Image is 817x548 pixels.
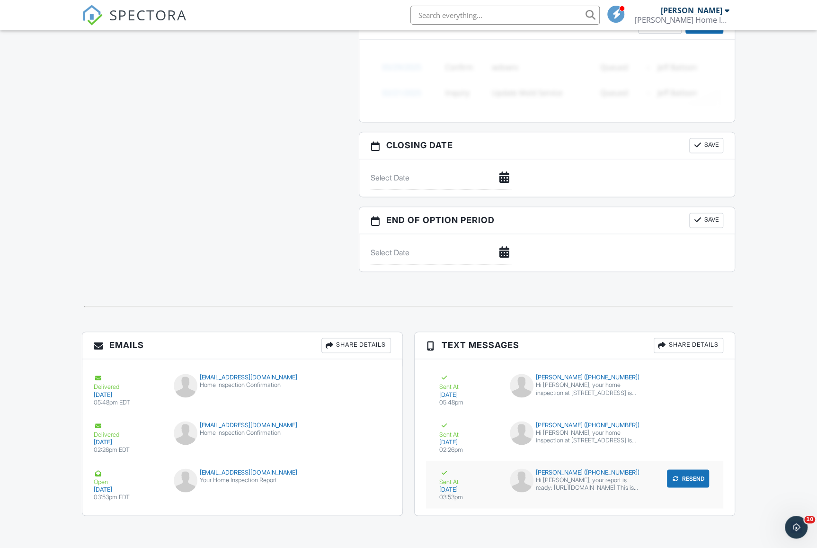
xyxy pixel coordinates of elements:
div: 05:48pm [439,398,498,406]
a: SPECTORA [82,13,187,33]
div: 05:48pm EDT [94,398,162,406]
div: Hi [PERSON_NAME], your report is ready: [URL][DOMAIN_NAME] This is an AUTOMATED TEXT. Please call... [536,476,639,491]
div: 03:53pm [439,493,498,501]
div: Open [94,468,162,485]
div: [EMAIL_ADDRESS][DOMAIN_NAME] [174,374,311,381]
a: Sent At [DATE] 05:48pm [PERSON_NAME] ([PHONE_NUMBER]) Hi [PERSON_NAME], your home inspection at [... [426,366,723,413]
button: Save [689,213,723,228]
img: default-user-f0147aede5fd5fa78ca7ade42f37bd4542148d508eef1c3d3ea960f66861d68b.jpg [510,374,533,397]
div: [DATE] [94,438,162,446]
div: Sent At [439,421,498,438]
img: default-user-f0147aede5fd5fa78ca7ade42f37bd4542148d508eef1c3d3ea960f66861d68b.jpg [174,468,197,492]
div: Share Details [654,338,723,353]
button: Resend [667,469,709,487]
a: Sent At [DATE] 03:53pm [PERSON_NAME] ([PHONE_NUMBER]) Hi [PERSON_NAME], your report is ready: [UR... [426,461,723,508]
span: End of Option Period [386,214,495,226]
div: [DATE] [94,391,162,398]
img: default-user-f0147aede5fd5fa78ca7ade42f37bd4542148d508eef1c3d3ea960f66861d68b.jpg [174,374,197,397]
input: Select Date [371,241,511,264]
div: 02:26pm [439,446,498,453]
img: default-user-f0147aede5fd5fa78ca7ade42f37bd4542148d508eef1c3d3ea960f66861d68b.jpg [510,421,533,445]
div: Your Home Inspection Report [174,476,311,484]
div: Sent At [439,374,498,391]
div: Delivered [94,421,162,438]
div: 03:53pm EDT [94,493,162,501]
div: [DATE] [439,391,498,398]
div: Home Inspection Confirmation [174,381,311,389]
div: [PERSON_NAME] ([PHONE_NUMBER]) [510,421,639,429]
span: 10 [804,516,815,523]
a: Open [DATE] 03:53pm EDT [EMAIL_ADDRESS][DOMAIN_NAME] Your Home Inspection Report [82,461,402,508]
img: The Best Home Inspection Software - Spectora [82,5,103,26]
div: [EMAIL_ADDRESS][DOMAIN_NAME] [174,421,311,429]
input: Search everything... [410,6,600,25]
div: Hi [PERSON_NAME], your home inspection at [STREET_ADDRESS] is scheduled for [DATE] 1:30 pm. This ... [536,381,639,396]
h3: Emails [82,332,402,359]
div: Home Inspection Confirmation [174,429,311,436]
a: Sent At [DATE] 02:26pm [PERSON_NAME] ([PHONE_NUMBER]) Hi [PERSON_NAME], your home inspection at [... [426,413,723,461]
a: Delivered [DATE] 05:48pm EDT [EMAIL_ADDRESS][DOMAIN_NAME] Home Inspection Confirmation [82,366,402,413]
div: [PERSON_NAME] [660,6,722,15]
input: Select Date [371,166,511,189]
div: [DATE] [439,485,498,493]
div: 02:26pm EDT [94,446,162,453]
img: blurred-tasks-251b60f19c3f713f9215ee2a18cbf2105fc2d72fcd585247cf5e9ec0c957c1dd.png [371,47,723,112]
div: [DATE] [439,438,498,446]
div: [PERSON_NAME] ([PHONE_NUMBER]) [510,374,639,381]
div: Hi [PERSON_NAME], your home inspection at [STREET_ADDRESS] is scheduled for [DATE] 3:00 pm. This ... [536,429,639,444]
div: Share Details [321,338,391,353]
div: Delivered [94,374,162,391]
div: Farrell Home Inspections, P.L.L.C. [634,15,729,25]
img: default-user-f0147aede5fd5fa78ca7ade42f37bd4542148d508eef1c3d3ea960f66861d68b.jpg [174,421,197,445]
h3: Text Messages [415,332,735,359]
iframe: Intercom live chat [785,516,808,539]
span: Closing date [386,139,453,152]
div: [EMAIL_ADDRESS][DOMAIN_NAME] [174,468,311,476]
div: Sent At [439,468,498,485]
span: SPECTORA [109,5,187,25]
div: [PERSON_NAME] ([PHONE_NUMBER]) [510,468,639,476]
button: Save [689,138,723,153]
img: default-user-f0147aede5fd5fa78ca7ade42f37bd4542148d508eef1c3d3ea960f66861d68b.jpg [510,468,533,492]
a: Delivered [DATE] 02:26pm EDT [EMAIL_ADDRESS][DOMAIN_NAME] Home Inspection Confirmation [82,413,402,461]
div: [DATE] [94,485,162,493]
